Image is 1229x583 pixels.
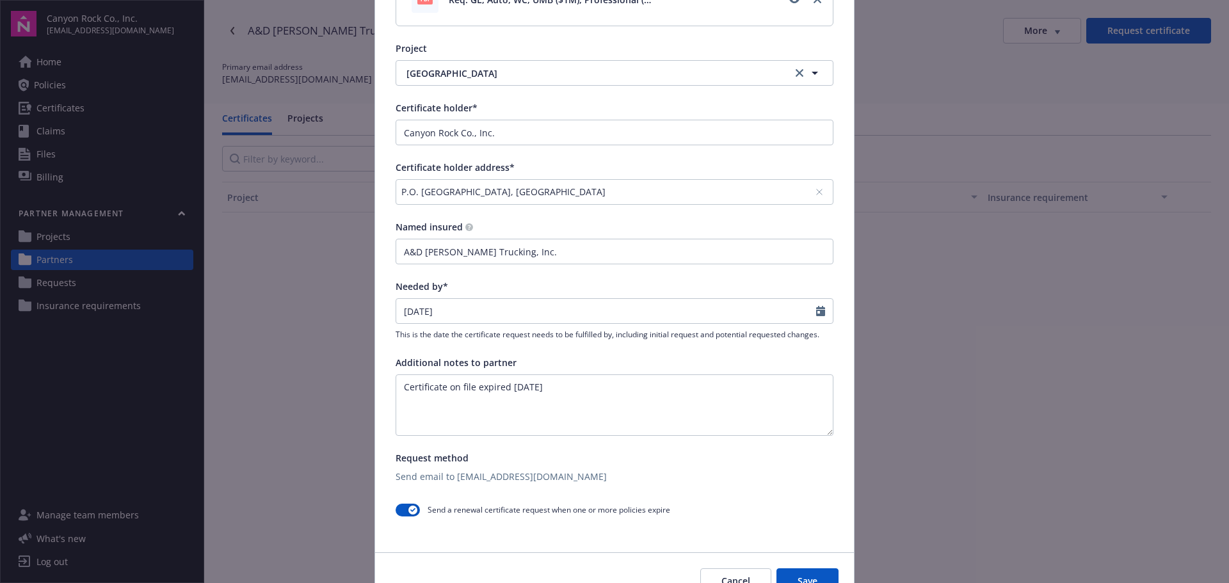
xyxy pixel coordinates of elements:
div: Send email to [EMAIL_ADDRESS][DOMAIN_NAME] [396,470,833,483]
span: This is the date the certificate request needs to be fulfilled by, including initial request and ... [396,329,833,340]
div: P.O. [GEOGRAPHIC_DATA], [GEOGRAPHIC_DATA] [401,185,815,198]
span: Named insured [396,221,463,233]
button: [GEOGRAPHIC_DATA]clear selection [396,60,833,86]
span: Certificate holder address* [396,161,515,173]
span: Project [396,42,427,54]
textarea: Certificate on file expired [DATE] [396,374,833,436]
svg: Calendar [816,306,825,316]
div: Request method [396,451,833,465]
span: Send a renewal certificate request when one or more policies expire [428,504,670,515]
span: Certificate holder* [396,102,478,114]
span: Needed by* [396,280,448,292]
input: MM/DD/YYYY [396,299,816,323]
span: Additional notes to partner [396,356,517,369]
a: clear selection [792,65,807,81]
span: [GEOGRAPHIC_DATA] [406,67,767,80]
button: P.O. [GEOGRAPHIC_DATA], [GEOGRAPHIC_DATA] [396,179,833,205]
